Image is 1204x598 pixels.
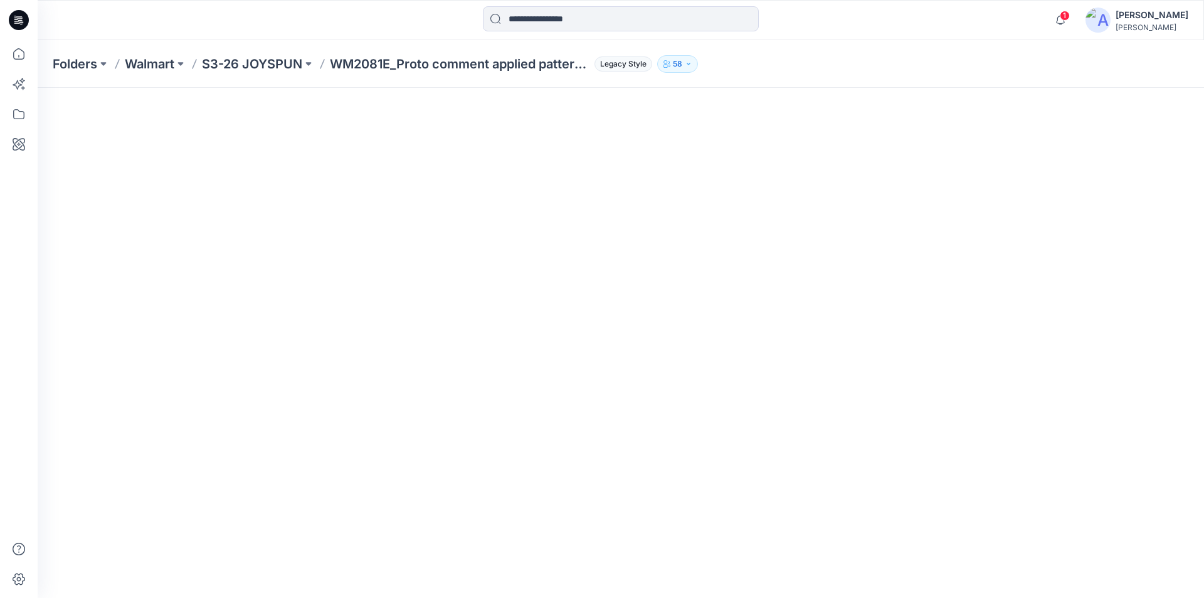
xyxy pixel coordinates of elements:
button: 58 [657,55,698,73]
p: WM2081E_Proto comment applied pattern_REV3 [330,55,589,73]
iframe: edit-style [38,88,1204,598]
img: avatar [1085,8,1111,33]
span: Legacy Style [594,56,652,72]
div: [PERSON_NAME] [1116,8,1188,23]
button: Legacy Style [589,55,652,73]
a: Folders [53,55,97,73]
div: [PERSON_NAME] [1116,23,1188,32]
a: Walmart [125,55,174,73]
span: 1 [1060,11,1070,21]
p: 58 [673,57,682,71]
a: S3-26 JOYSPUN [202,55,302,73]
